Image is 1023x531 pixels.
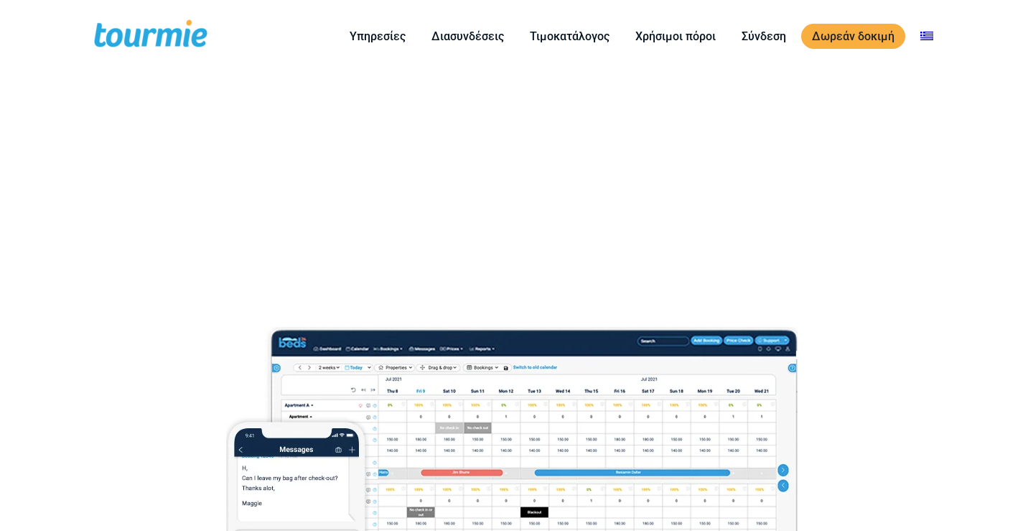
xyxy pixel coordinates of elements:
[731,27,797,45] a: Σύνδεση
[625,27,727,45] a: Χρήσιμοι πόροι
[801,24,905,49] a: Δωρεάν δοκιμή
[421,27,515,45] a: Διασυνδέσεις
[339,27,416,45] a: Υπηρεσίες
[519,27,620,45] a: Τιμοκατάλογος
